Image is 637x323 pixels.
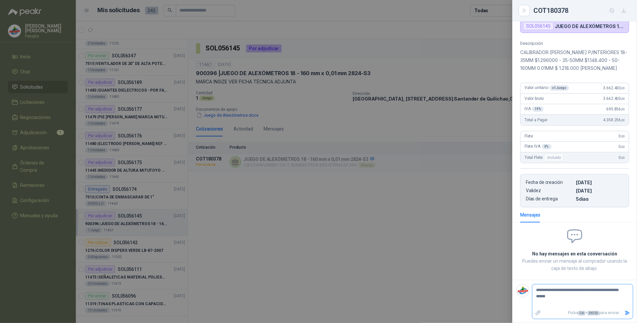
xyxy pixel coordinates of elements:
[526,188,573,193] p: Validez
[525,96,544,101] span: Valor bruto
[621,156,625,160] span: ,00
[525,134,533,138] span: Flete
[606,107,625,111] span: 695.856
[603,96,625,101] span: 3.662.400
[520,211,540,219] div: Mensajes
[622,307,633,319] button: Enviar
[619,144,625,149] span: 0
[619,155,625,160] span: 0
[544,154,564,161] div: Incluido
[621,118,625,122] span: ,00
[619,134,625,138] span: 0
[533,5,629,16] div: COT180378
[517,284,529,297] img: Company Logo
[576,188,623,193] p: [DATE]
[576,196,623,202] p: 5 dias
[588,311,599,315] span: ENTER
[621,134,625,138] span: ,00
[603,118,625,122] span: 4.358.256
[525,144,552,149] span: Flete IVA
[526,180,573,185] p: Fecha de creación
[520,48,629,72] p: CALIBRADOR [PERSON_NAME] P/INTERIORES 18-35MM $1.296000 - 35-50MM $1.148.400 - 50-160MM 0.01MM $ ...
[621,97,625,101] span: ,00
[523,22,554,30] div: SOL056145
[525,118,548,122] span: Total a Pagar
[544,307,622,319] p: Pulsa + para enviar
[532,106,544,112] div: 19 %
[576,180,623,185] p: [DATE]
[532,307,544,319] label: Adjuntar archivos
[621,107,625,111] span: ,00
[555,23,626,29] p: JUEGO DE ALEXÓMETROS 18 - 160 mm x 0,01 mm 2824-S3
[603,86,625,90] span: 3.662.400
[520,250,629,257] h2: No hay mensajes en esta conversación
[525,106,544,112] span: IVA
[525,154,565,161] span: Total Flete
[621,86,625,90] span: ,00
[550,85,569,91] div: x 1 Juego
[526,196,573,202] p: Días de entrega
[525,85,569,91] span: Valor unitario
[520,7,528,15] button: Close
[542,144,552,149] div: 0 %
[578,311,585,315] span: Ctrl
[520,41,629,46] p: Descripción
[520,257,629,272] p: Puedes enviar un mensaje al comprador usando la caja de texto de abajo.
[621,145,625,149] span: ,00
